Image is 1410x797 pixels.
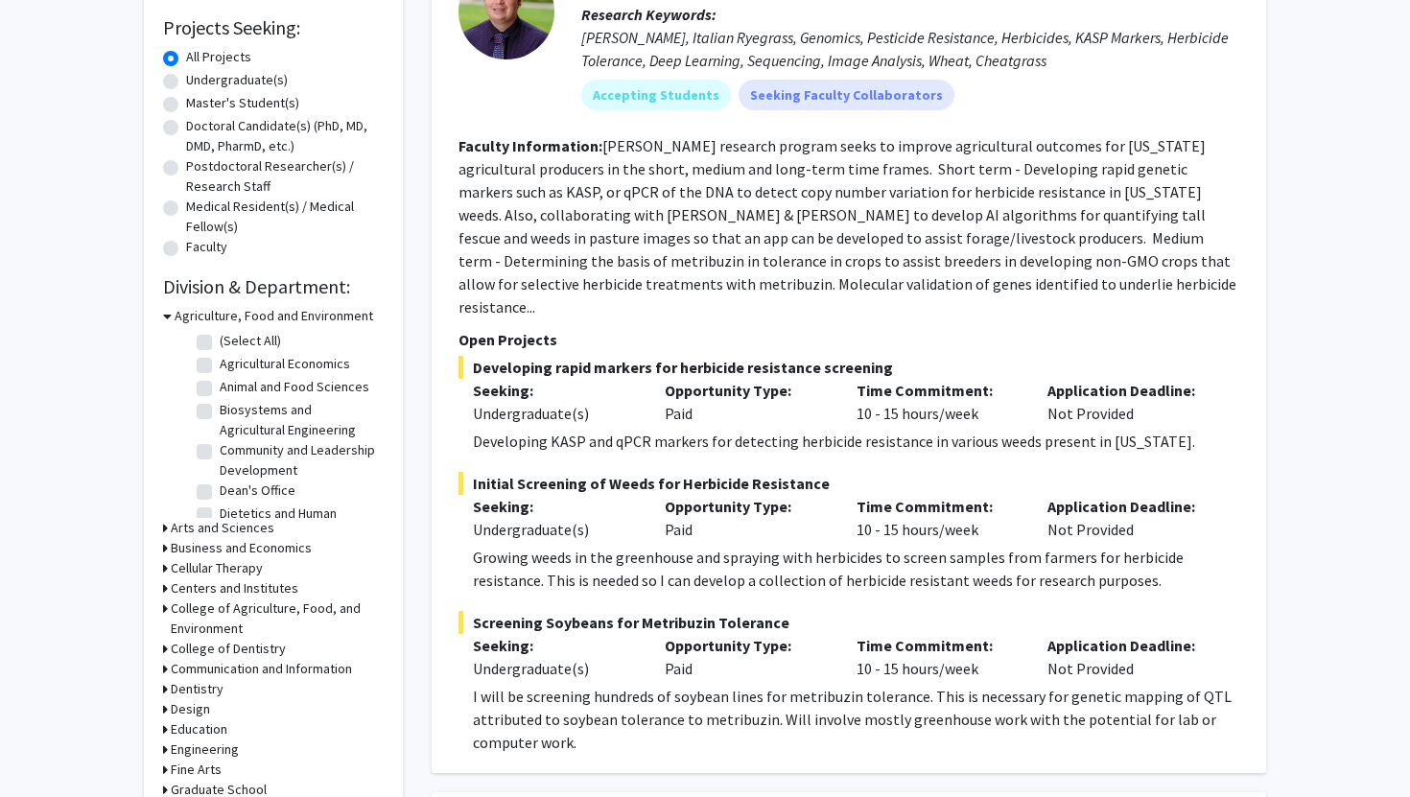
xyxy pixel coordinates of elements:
[186,93,299,113] label: Master's Student(s)
[186,197,384,237] label: Medical Resident(s) / Medical Fellow(s)
[473,685,1239,754] p: I will be screening hundreds of soybean lines for metribuzin tolerance. This is necessary for gen...
[220,331,281,351] label: (Select All)
[171,659,352,679] h3: Communication and Information
[163,16,384,39] h2: Projects Seeking:
[857,379,1020,402] p: Time Commitment:
[473,402,636,425] div: Undergraduate(s)
[171,739,239,760] h3: Engineering
[186,70,288,90] label: Undergraduate(s)
[171,578,298,598] h3: Centers and Institutes
[171,639,286,659] h3: College of Dentistry
[650,634,842,680] div: Paid
[842,495,1034,541] div: 10 - 15 hours/week
[473,495,636,518] p: Seeking:
[842,379,1034,425] div: 10 - 15 hours/week
[581,80,731,110] mat-chip: Accepting Students
[650,379,842,425] div: Paid
[1047,634,1210,657] p: Application Deadline:
[842,634,1034,680] div: 10 - 15 hours/week
[665,379,828,402] p: Opportunity Type:
[220,377,369,397] label: Animal and Food Sciences
[220,400,379,440] label: Biosystems and Agricultural Engineering
[473,634,636,657] p: Seeking:
[1047,495,1210,518] p: Application Deadline:
[1047,379,1210,402] p: Application Deadline:
[665,634,828,657] p: Opportunity Type:
[186,237,227,257] label: Faculty
[186,47,251,67] label: All Projects
[220,481,295,501] label: Dean's Office
[458,136,602,155] b: Faculty Information:
[1033,495,1225,541] div: Not Provided
[163,275,384,298] h2: Division & Department:
[220,354,350,374] label: Agricultural Economics
[458,356,1239,379] span: Developing rapid markers for herbicide resistance screening
[171,760,222,780] h3: Fine Arts
[581,5,717,24] b: Research Keywords:
[458,611,1239,634] span: Screening Soybeans for Metribuzin Tolerance
[171,558,263,578] h3: Cellular Therapy
[650,495,842,541] div: Paid
[581,26,1239,72] div: [PERSON_NAME], Italian Ryegrass, Genomics, Pesticide Resistance, Herbicides, KASP Markers, Herbic...
[171,598,384,639] h3: College of Agriculture, Food, and Environment
[857,495,1020,518] p: Time Commitment:
[458,136,1236,316] fg-read-more: [PERSON_NAME] research program seeks to improve agricultural outcomes for [US_STATE] agricultural...
[186,156,384,197] label: Postdoctoral Researcher(s) / Research Staff
[171,699,210,719] h3: Design
[186,116,384,156] label: Doctoral Candidate(s) (PhD, MD, DMD, PharmD, etc.)
[175,306,373,326] h3: Agriculture, Food and Environment
[473,430,1239,453] p: Developing KASP and qPCR markers for detecting herbicide resistance in various weeds present in [...
[220,440,379,481] label: Community and Leadership Development
[458,472,1239,495] span: Initial Screening of Weeds for Herbicide Resistance
[665,495,828,518] p: Opportunity Type:
[473,379,636,402] p: Seeking:
[220,504,379,544] label: Dietetics and Human Nutrition
[857,634,1020,657] p: Time Commitment:
[1033,634,1225,680] div: Not Provided
[171,538,312,558] h3: Business and Economics
[14,711,82,783] iframe: Chat
[1033,379,1225,425] div: Not Provided
[473,518,636,541] div: Undergraduate(s)
[473,657,636,680] div: Undergraduate(s)
[458,328,1239,351] p: Open Projects
[171,719,227,739] h3: Education
[473,546,1239,592] p: Growing weeds in the greenhouse and spraying with herbicides to screen samples from farmers for h...
[739,80,954,110] mat-chip: Seeking Faculty Collaborators
[171,679,223,699] h3: Dentistry
[171,518,274,538] h3: Arts and Sciences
